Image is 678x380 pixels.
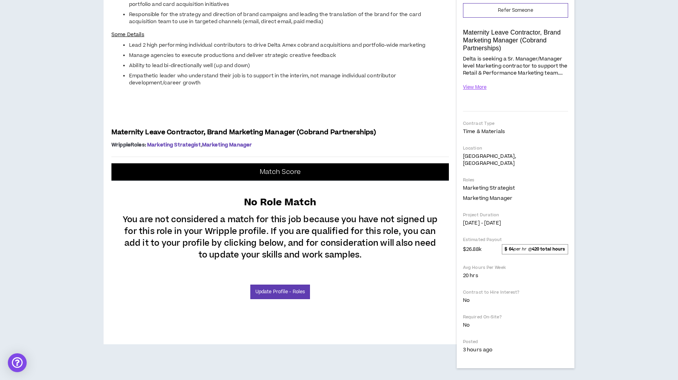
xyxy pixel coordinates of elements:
[129,72,396,86] span: Empathetic leader who understand their job is to support in the interim, not manage individual co...
[463,297,568,304] p: No
[463,265,568,270] p: Avg Hours Per Week
[463,212,568,218] p: Project Duration
[129,11,421,25] span: Responsible for the strategy and direction of brand campaigns and leading the translation of the ...
[463,339,568,345] p: Posted
[111,128,376,137] span: Maternity Leave Contractor, Brand Marketing Manager (Cobrand Partnerships)
[463,314,568,320] p: Required On-Site?
[532,246,565,252] strong: 420 total hours
[244,191,316,210] p: No Role Match
[463,80,487,94] button: View More
[147,141,201,148] span: Marketing Strategist
[502,244,568,254] span: per hr @
[505,246,513,252] strong: $ 64
[8,353,27,372] div: Open Intercom Messenger
[463,145,568,151] p: Location
[463,195,512,202] span: Marketing Manager
[260,168,301,176] p: Match Score
[129,62,250,69] span: Ability to lead bi-directionally well (up and down)
[111,142,449,148] p: ,
[463,245,481,254] span: $26.88k
[463,55,568,77] p: Delta is seeking a Sr. Manager/Manager level Marketing contractor to support the Retail & Perform...
[463,121,568,126] p: Contract Type
[463,185,515,192] span: Marketing Strategist
[463,237,568,243] p: Estimated Payout
[463,153,568,167] p: [GEOGRAPHIC_DATA], [GEOGRAPHIC_DATA]
[202,141,252,148] span: Marketing Manager
[463,322,568,329] p: No
[463,289,568,295] p: Contract to Hire Interest?
[250,285,310,299] a: Update Profile - Roles
[463,177,568,183] p: Roles
[111,141,146,148] span: Wripple Roles :
[463,128,568,135] p: Time & Materials
[463,219,568,227] p: [DATE] - [DATE]
[111,31,144,38] span: Some Details
[463,272,568,279] p: 20 hrs
[119,209,441,261] p: You are not considered a match for this job because you have not signed up for this role in your ...
[129,42,425,49] span: Lead 2 high performing individual contributors to drive Delta Amex cobrand acquisitions and portf...
[129,52,336,59] span: Manage agencies to execute productions and deliver strategic creative feedback
[463,3,568,18] button: Refer Someone
[463,346,568,353] p: 3 hours ago
[463,29,568,52] p: Maternity Leave Contractor, Brand Marketing Manager (Cobrand Partnerships)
